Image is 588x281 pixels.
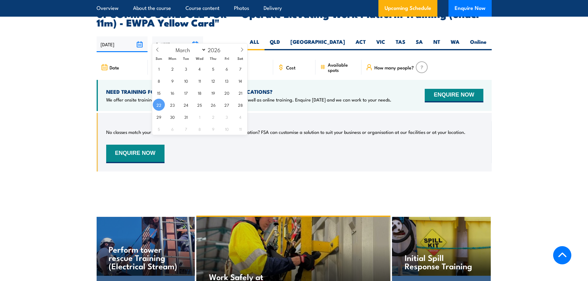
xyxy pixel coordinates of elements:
span: April 10, 2026 [221,123,233,135]
span: March 26, 2026 [207,99,219,111]
span: Fri [220,56,234,60]
span: April 2, 2026 [207,111,219,123]
span: March 15, 2026 [153,87,165,99]
span: March 24, 2026 [180,99,192,111]
h2: UPCOMING SCHEDULE FOR - "Operate Elevating Work Platform Training (under 11m) - EWPA Yellow Card" [97,9,492,27]
span: March 13, 2026 [221,75,233,87]
span: March 6, 2026 [221,63,233,75]
label: QLD [265,38,285,50]
p: No classes match your search criteria, sorry. [106,129,197,135]
span: March 2, 2026 [166,63,178,75]
span: April 7, 2026 [180,123,192,135]
label: VIC [371,38,390,50]
span: March 22, 2026 [153,99,165,111]
span: Available spots [328,62,357,72]
p: Can’t find a date or location? FSA can customise a solution to suit your business or organisation... [200,129,465,135]
span: April 1, 2026 [194,111,206,123]
p: We offer onsite training, training at our centres, multisite solutions as well as online training... [106,97,391,103]
span: April 6, 2026 [166,123,178,135]
h4: Perform tower rescue Training (Electrical Stream) [109,245,182,270]
span: March 29, 2026 [153,111,165,123]
span: March 21, 2026 [234,87,246,99]
span: Sat [234,56,247,60]
span: March 25, 2026 [194,99,206,111]
span: April 9, 2026 [207,123,219,135]
label: [GEOGRAPHIC_DATA] [285,38,350,50]
span: March 12, 2026 [207,75,219,87]
span: March 20, 2026 [221,87,233,99]
label: TAS [390,38,411,50]
h4: Initial Spill Response Training [405,253,478,270]
span: Mon [166,56,179,60]
span: April 11, 2026 [234,123,246,135]
span: March 4, 2026 [194,63,206,75]
button: ENQUIRE NOW [106,145,165,163]
input: From date [97,36,148,52]
label: ACT [350,38,371,50]
span: March 1, 2026 [153,63,165,75]
span: Tue [179,56,193,60]
span: March 11, 2026 [194,75,206,87]
span: How many people? [374,65,414,70]
span: March 27, 2026 [221,99,233,111]
label: SA [411,38,428,50]
span: March 7, 2026 [234,63,246,75]
input: To date [152,36,203,52]
span: Sun [152,56,166,60]
span: March 3, 2026 [180,63,192,75]
span: March 9, 2026 [166,75,178,87]
span: March 23, 2026 [166,99,178,111]
input: Year [206,46,227,53]
span: March 18, 2026 [194,87,206,99]
label: NT [428,38,445,50]
span: March 31, 2026 [180,111,192,123]
h4: NEED TRAINING FOR LARGER GROUPS OR MULTIPLE LOCATIONS? [106,88,391,95]
span: March 14, 2026 [234,75,246,87]
label: ALL [244,38,265,50]
span: March 10, 2026 [180,75,192,87]
span: March 16, 2026 [166,87,178,99]
button: ENQUIRE NOW [425,89,483,102]
label: Online [465,38,492,50]
span: March 30, 2026 [166,111,178,123]
span: March 28, 2026 [234,99,246,111]
select: Month [173,46,206,54]
span: March 19, 2026 [207,87,219,99]
span: Cost [286,65,295,70]
span: Thu [206,56,220,60]
span: March 17, 2026 [180,87,192,99]
span: April 8, 2026 [194,123,206,135]
span: Wed [193,56,206,60]
span: April 3, 2026 [221,111,233,123]
span: March 8, 2026 [153,75,165,87]
span: Date [110,65,119,70]
label: WA [445,38,465,50]
span: March 5, 2026 [207,63,219,75]
span: April 4, 2026 [234,111,246,123]
span: April 5, 2026 [153,123,165,135]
